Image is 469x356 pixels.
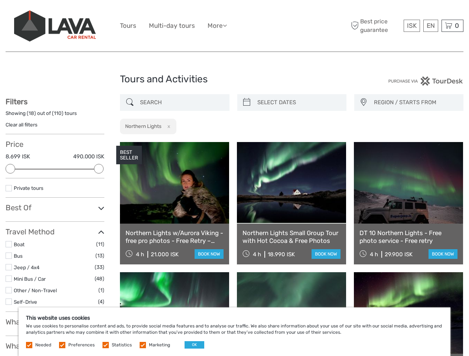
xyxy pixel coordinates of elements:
h3: Best Of [6,203,104,212]
a: Self-Drive [14,299,37,305]
label: Marketing [149,342,170,348]
div: Showing ( ) out of ( ) tours [6,110,104,121]
div: We use cookies to personalise content and ads, to provide social media features and to analyse ou... [19,307,450,356]
a: Other / Non-Travel [14,287,57,293]
h3: Price [6,140,104,149]
a: Northern Lights w/Aurora Viking - free pro photos - Free Retry – minibus [126,229,224,244]
a: Northern Lights Small Group Tour with Hot Cocoa & Free Photos [242,229,341,244]
label: 490.000 ISK [73,153,104,161]
a: Boat [14,241,25,247]
a: book now [429,249,457,259]
a: Jeep / 4x4 [14,264,39,270]
span: 4 h [253,251,261,258]
label: 8.699 ISK [6,153,30,161]
label: 18 [29,110,34,117]
button: REGION / STARTS FROM [371,96,460,109]
span: ISK [407,22,417,29]
span: (4) [98,297,104,306]
input: SELECT DATES [254,96,343,109]
span: 4 h [370,251,378,258]
a: Bus [14,253,23,259]
img: PurchaseViaTourDesk.png [388,76,463,86]
span: (13) [95,251,104,260]
span: Best price guarantee [349,17,402,34]
a: book now [195,249,224,259]
strong: Filters [6,97,27,106]
span: (48) [95,274,104,283]
button: x [163,122,173,130]
h5: This website uses cookies [26,315,443,321]
a: Tours [120,20,136,31]
label: Statistics [112,342,132,348]
a: book now [312,249,341,259]
a: Mini Bus / Car [14,276,46,282]
img: 523-13fdf7b0-e410-4b32-8dc9-7907fc8d33f7_logo_big.jpg [14,10,96,42]
div: 21.000 ISK [151,251,179,258]
h3: What do you want to do? [6,342,104,350]
p: We're away right now. Please check back later! [10,13,84,19]
h3: What do you want to see? [6,317,104,326]
h3: Travel Method [6,227,104,236]
div: EN [423,20,438,32]
input: SEARCH [137,96,225,109]
label: 110 [54,110,62,117]
span: (11) [96,240,104,248]
a: Clear all filters [6,122,38,128]
h1: Tours and Activities [120,73,349,85]
a: Private tours [14,185,43,191]
label: Needed [35,342,51,348]
h2: Northern Lights [125,123,162,129]
div: 18.990 ISK [268,251,295,258]
span: 4 h [136,251,144,258]
span: (1) [98,286,104,294]
span: 0 [454,22,460,29]
a: Multi-day tours [149,20,195,31]
button: Open LiveChat chat widget [85,11,94,20]
button: OK [185,341,204,349]
div: 29.900 ISK [385,251,413,258]
label: Preferences [68,342,95,348]
span: (33) [95,263,104,271]
a: DT 10 Northern Lights - Free photo service - Free retry [359,229,457,244]
div: BEST SELLER [116,146,142,164]
a: More [208,20,227,31]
